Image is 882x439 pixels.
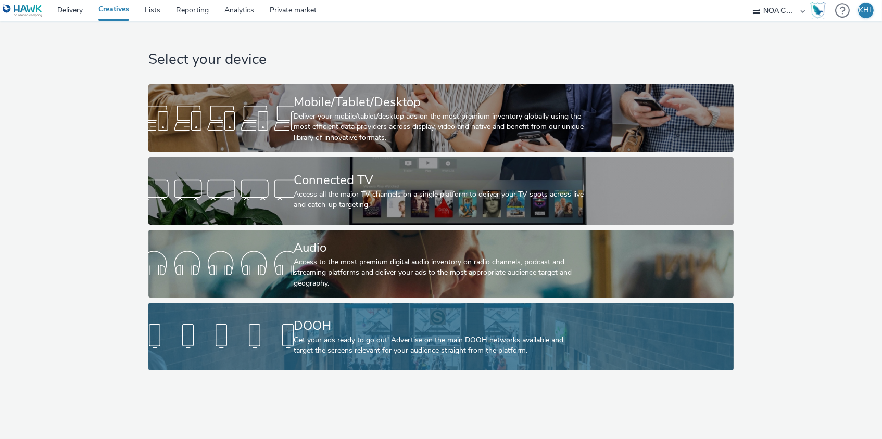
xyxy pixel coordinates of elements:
[294,93,584,111] div: Mobile/Tablet/Desktop
[3,4,43,17] img: undefined Logo
[810,2,826,19] img: Hawk Academy
[294,189,584,211] div: Access all the major TV channels on a single platform to deliver your TV spots across live and ca...
[294,317,584,335] div: DOOH
[148,50,734,70] h1: Select your device
[294,111,584,143] div: Deliver your mobile/tablet/desktop ads on the most premium inventory globally using the most effi...
[148,230,734,298] a: AudioAccess to the most premium digital audio inventory on radio channels, podcast and streaming ...
[859,3,873,18] div: KHL
[294,171,584,189] div: Connected TV
[148,157,734,225] a: Connected TVAccess all the major TV channels on a single platform to deliver your TV spots across...
[148,84,734,152] a: Mobile/Tablet/DesktopDeliver your mobile/tablet/desktop ads on the most premium inventory globall...
[294,239,584,257] div: Audio
[294,257,584,289] div: Access to the most premium digital audio inventory on radio channels, podcast and streaming platf...
[810,2,830,19] a: Hawk Academy
[294,335,584,356] div: Get your ads ready to go out! Advertise on the main DOOH networks available and target the screen...
[148,303,734,370] a: DOOHGet your ads ready to go out! Advertise on the main DOOH networks available and target the sc...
